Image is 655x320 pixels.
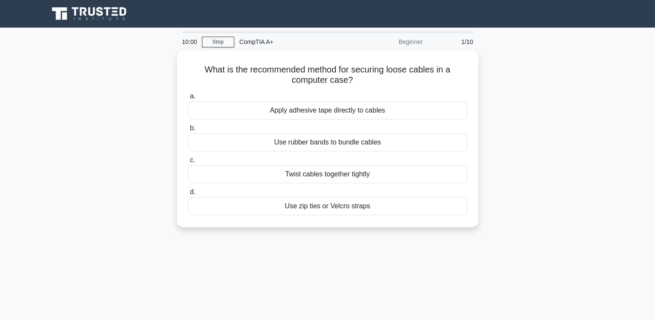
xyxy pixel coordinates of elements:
span: d. [190,188,196,195]
div: 1/10 [428,33,478,50]
span: c. [190,156,195,163]
div: Use zip ties or Velcro straps [188,197,467,215]
div: CompTIA A+ [234,33,353,50]
span: a. [190,92,196,100]
a: Stop [202,37,234,47]
div: Apply adhesive tape directly to cables [188,101,467,119]
span: b. [190,124,196,132]
div: Beginner [353,33,428,50]
div: Twist cables together tightly [188,165,467,183]
h5: What is the recommended method for securing loose cables in a computer case? [187,64,468,86]
div: Use rubber bands to bundle cables [188,133,467,151]
div: 10:00 [177,33,202,50]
